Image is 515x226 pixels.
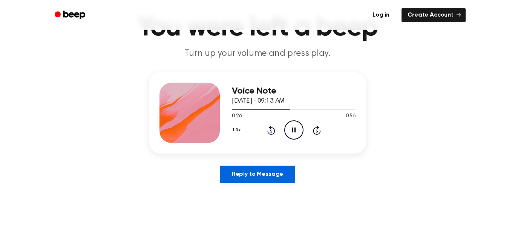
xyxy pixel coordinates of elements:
[232,86,356,96] h3: Voice Note
[232,112,242,120] span: 0:26
[402,8,466,22] a: Create Account
[232,124,243,137] button: 1.0x
[49,8,92,23] a: Beep
[113,48,402,60] p: Turn up your volume and press play.
[365,6,397,24] a: Log in
[220,166,295,183] a: Reply to Message
[346,112,356,120] span: 0:56
[232,98,285,105] span: [DATE] · 09:13 AM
